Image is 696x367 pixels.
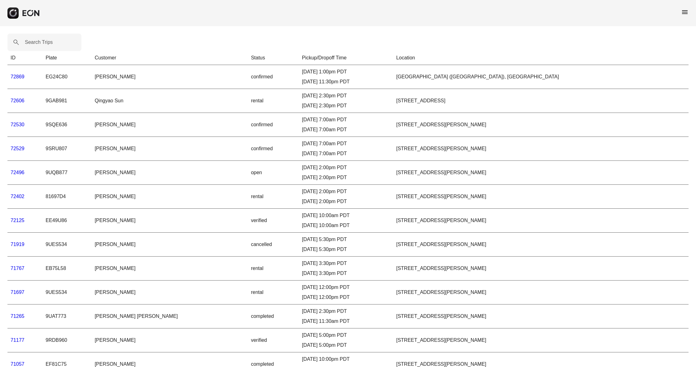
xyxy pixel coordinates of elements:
label: Search Trips [25,39,53,46]
td: [PERSON_NAME] [PERSON_NAME] [92,304,248,328]
div: [DATE] 2:00pm PDT [302,164,390,171]
td: [GEOGRAPHIC_DATA] ([GEOGRAPHIC_DATA]), [GEOGRAPHIC_DATA] [393,65,689,89]
td: 9SQE636 [43,113,92,137]
a: 71265 [11,314,25,319]
a: 72530 [11,122,25,127]
div: [DATE] 7:00am PDT [302,126,390,133]
div: [DATE] 5:30pm PDT [302,246,390,253]
div: [DATE] 10:00am PDT [302,222,390,229]
td: [STREET_ADDRESS][PERSON_NAME] [393,113,689,137]
td: 81697D4 [43,185,92,209]
td: [STREET_ADDRESS][PERSON_NAME] [393,257,689,281]
td: [STREET_ADDRESS][PERSON_NAME] [393,304,689,328]
td: [STREET_ADDRESS][PERSON_NAME] [393,328,689,352]
div: [DATE] 3:30pm PDT [302,270,390,277]
a: 72402 [11,194,25,199]
td: verified [248,209,299,233]
td: EB75L58 [43,257,92,281]
td: 9RDB960 [43,328,92,352]
td: 9GAB981 [43,89,92,113]
td: [PERSON_NAME] [92,161,248,185]
div: [DATE] 12:00pm PDT [302,294,390,301]
td: [PERSON_NAME] [92,113,248,137]
div: [DATE] 5:00pm PDT [302,341,390,349]
div: [DATE] 1:00pm PDT [302,68,390,76]
div: [DATE] 2:30pm PDT [302,92,390,100]
div: [DATE] 2:00pm PDT [302,174,390,181]
td: [STREET_ADDRESS][PERSON_NAME] [393,161,689,185]
div: [DATE] 10:00am PDT [302,212,390,219]
td: [STREET_ADDRESS][PERSON_NAME] [393,185,689,209]
th: Status [248,51,299,65]
div: [DATE] 11:30am PDT [302,318,390,325]
td: [PERSON_NAME] [92,137,248,161]
th: Customer [92,51,248,65]
a: 71177 [11,337,25,343]
a: 72496 [11,170,25,175]
td: 9SRU807 [43,137,92,161]
td: [STREET_ADDRESS][PERSON_NAME] [393,137,689,161]
th: ID [7,51,43,65]
td: rental [248,89,299,113]
td: 9UES534 [43,233,92,257]
td: [STREET_ADDRESS][PERSON_NAME] [393,209,689,233]
td: Qingyao Sun [92,89,248,113]
td: [PERSON_NAME] [92,65,248,89]
span: menu [681,8,689,16]
td: [PERSON_NAME] [92,328,248,352]
td: [PERSON_NAME] [92,233,248,257]
div: [DATE] 2:00pm PDT [302,188,390,195]
td: 9UQB877 [43,161,92,185]
a: 72869 [11,74,25,79]
div: [DATE] 2:30pm PDT [302,308,390,315]
td: 9UES534 [43,281,92,304]
th: Plate [43,51,92,65]
td: EE49U86 [43,209,92,233]
div: [DATE] 7:00am PDT [302,140,390,147]
td: open [248,161,299,185]
a: 71767 [11,266,25,271]
div: [DATE] 12:00pm PDT [302,284,390,291]
a: 71057 [11,361,25,367]
td: [PERSON_NAME] [92,257,248,281]
td: [STREET_ADDRESS][PERSON_NAME] [393,281,689,304]
div: [DATE] 11:30pm PDT [302,78,390,86]
div: [DATE] 7:00am PDT [302,116,390,123]
div: [DATE] 2:00pm PDT [302,198,390,205]
td: [PERSON_NAME] [92,185,248,209]
td: confirmed [248,137,299,161]
div: [DATE] 7:00am PDT [302,150,390,157]
td: confirmed [248,65,299,89]
td: rental [248,281,299,304]
td: [STREET_ADDRESS][PERSON_NAME] [393,233,689,257]
td: [PERSON_NAME] [92,281,248,304]
td: verified [248,328,299,352]
a: 71919 [11,242,25,247]
a: 72529 [11,146,25,151]
a: 71697 [11,290,25,295]
a: 72125 [11,218,25,223]
td: confirmed [248,113,299,137]
td: EG24C80 [43,65,92,89]
td: rental [248,257,299,281]
td: [STREET_ADDRESS] [393,89,689,113]
a: 72606 [11,98,25,103]
th: Location [393,51,689,65]
div: [DATE] 2:30pm PDT [302,102,390,109]
td: rental [248,185,299,209]
div: [DATE] 5:30pm PDT [302,236,390,243]
td: 9UAT773 [43,304,92,328]
td: [PERSON_NAME] [92,209,248,233]
td: cancelled [248,233,299,257]
th: Pickup/Dropoff Time [299,51,393,65]
div: [DATE] 10:00pm PDT [302,355,390,363]
div: [DATE] 3:30pm PDT [302,260,390,267]
div: [DATE] 5:00pm PDT [302,332,390,339]
td: completed [248,304,299,328]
